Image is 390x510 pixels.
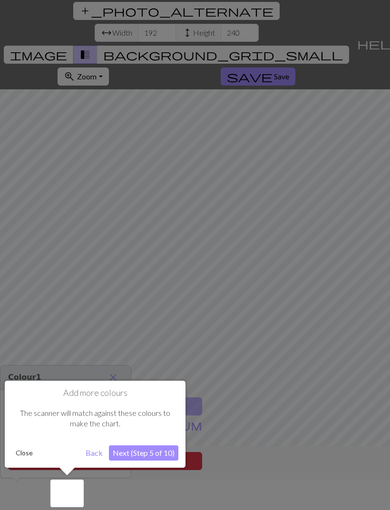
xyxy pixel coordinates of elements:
[12,446,37,460] button: Close
[12,388,178,398] h1: Add more colours
[109,445,178,461] button: Next (Step 5 of 10)
[12,398,178,439] div: The scanner will match against these colours to make the chart.
[82,445,107,461] button: Back
[5,381,185,468] div: Add more colours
